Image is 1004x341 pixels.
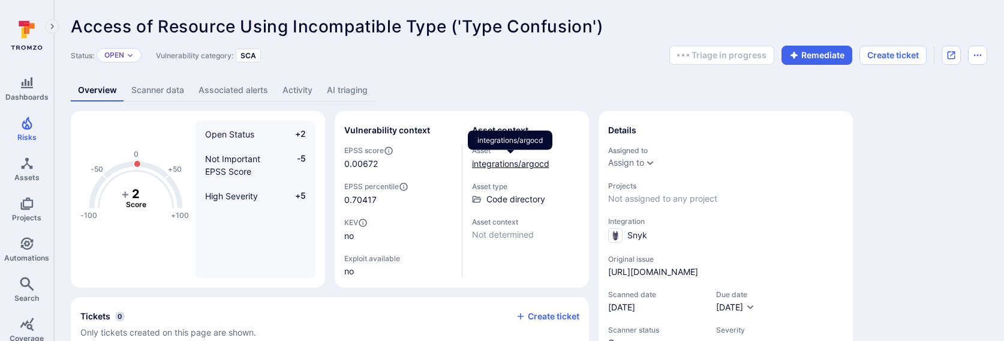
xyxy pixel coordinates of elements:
img: Loading... [677,54,689,56]
a: Associated alerts [191,79,275,101]
span: Exploit available [344,254,400,263]
h2: Asset context [472,124,528,136]
text: +50 [168,164,182,174]
div: Due date field [716,290,755,313]
span: no [344,265,452,277]
a: AI triaging [320,79,375,101]
span: Projects [12,213,41,222]
button: Expand dropdown [645,158,655,167]
div: Vulnerability tabs [71,79,987,101]
g: The vulnerability score is based on the parameters defined in the settings [112,187,160,210]
span: EPSS score [344,146,452,155]
span: Asset context [472,217,580,226]
span: Not Important EPSS Score [205,154,260,177]
i: Expand navigation menu [48,22,56,32]
span: -5 [283,152,306,178]
button: Options menu [968,46,987,65]
text: -100 [80,211,97,220]
button: [DATE] [716,301,755,313]
span: [DATE] [608,301,704,313]
span: Integration [608,217,843,226]
button: Create ticket [516,311,579,322]
span: Scanner status [608,325,704,334]
span: Access of Resource Using Incompatible Type ('Type Confusion') [71,16,604,37]
span: no [344,230,452,242]
span: Automations [4,253,49,262]
text: 0 [134,149,139,158]
text: Score [126,200,146,209]
button: Expand dropdown [127,52,134,59]
a: [URL][DOMAIN_NAME] [608,266,698,278]
span: +2 [283,128,306,140]
span: 0.70417 [344,194,452,206]
span: Only tickets created on this page are shown. [80,327,256,337]
span: +5 [283,190,306,202]
span: Status: [71,51,94,60]
span: Dashboards [5,92,49,101]
div: integrations/argocd [468,131,552,150]
a: Scanner data [124,79,191,101]
div: SCA [236,49,261,62]
h2: Details [608,124,636,136]
span: High Severity [205,191,258,201]
span: Scanned date [608,290,704,299]
span: [DATE] [716,302,743,312]
button: Remediate [781,46,852,65]
button: Expand navigation menu [45,19,59,34]
button: Assign to [608,158,644,167]
a: Activity [275,79,320,101]
span: Projects [608,181,843,190]
span: Not assigned to any project [608,193,843,205]
tspan: 2 [132,187,140,201]
span: 0 [115,312,125,321]
button: Triage in progress [669,46,774,65]
span: Vulnerability category: [156,51,233,60]
span: Asset type [472,182,580,191]
span: Open Status [205,129,254,139]
span: Risks [17,133,37,142]
span: Not determined [472,229,580,241]
button: Open [104,50,124,60]
span: Original issue [608,255,843,264]
h2: Tickets [80,310,110,322]
button: Create ticket [859,46,927,65]
tspan: + [121,187,130,201]
div: Open original issue [942,46,961,65]
span: Severity [716,325,746,334]
span: 0.00672 [344,158,378,170]
span: Due date [716,290,755,299]
text: -50 [91,164,103,174]
span: Assigned to [608,146,843,155]
span: Assets [14,173,40,182]
a: integrations/argocd [472,158,549,169]
span: Snyk [627,229,647,241]
span: EPSS percentile [344,182,452,192]
span: KEV [344,218,452,228]
h2: Vulnerability context [344,124,430,136]
span: Code directory [486,193,545,205]
text: +100 [171,211,189,220]
a: Overview [71,79,124,101]
span: Search [14,294,39,303]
